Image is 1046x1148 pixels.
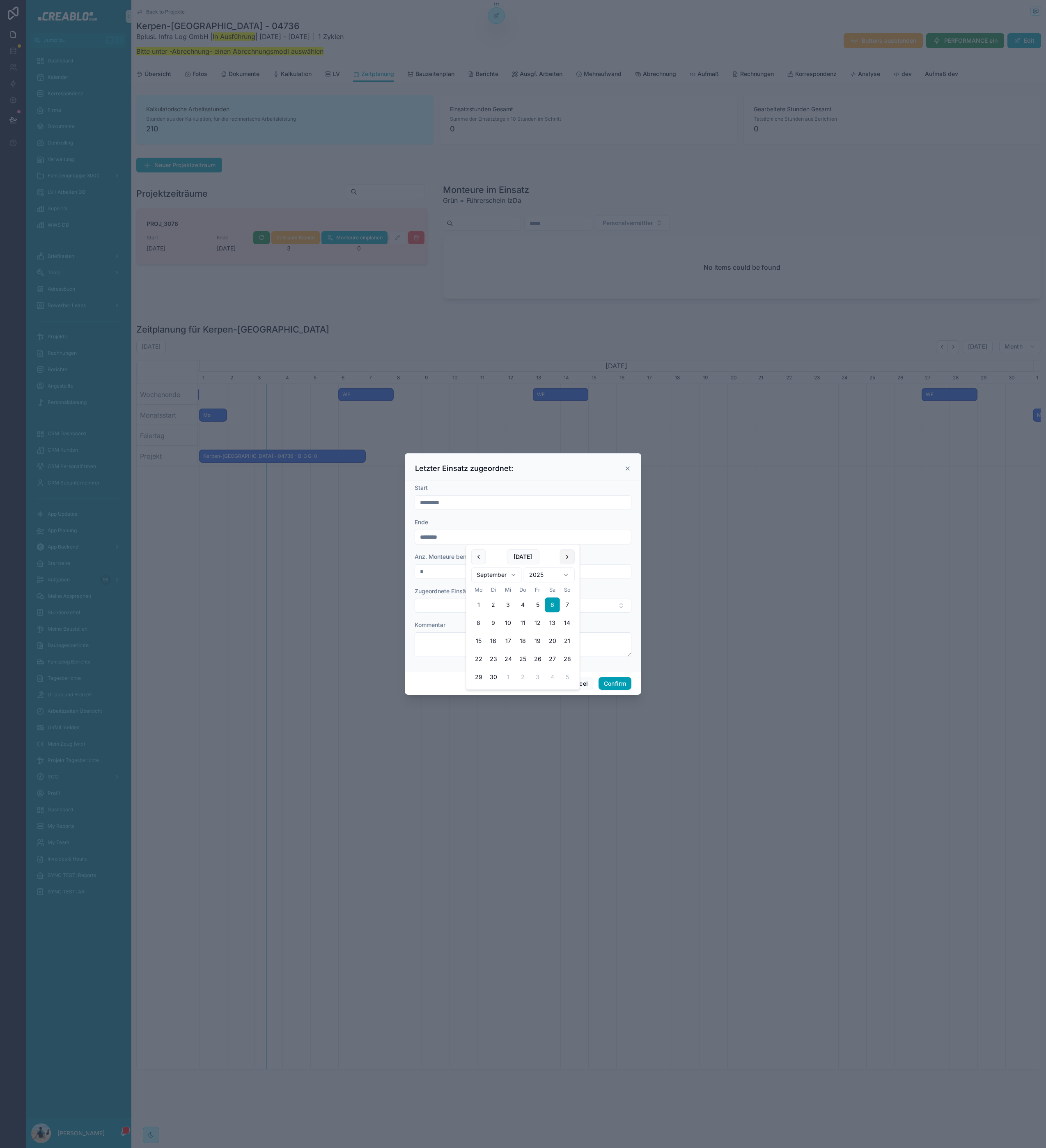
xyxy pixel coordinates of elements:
[471,652,486,667] button: Montag, 22. September 2025
[599,677,631,690] button: Confirm
[501,670,516,685] button: Mittwoch, 1. Oktober 2025
[516,616,530,631] button: Donnerstag, 11. September 2025
[560,585,575,594] th: Sonntag
[545,634,560,649] button: Samstag, 20. September 2025
[471,585,486,594] th: Montag
[530,585,545,594] th: Freitag
[530,670,545,685] button: Freitag, 3. Oktober 2025
[560,634,575,649] button: Sonntag, 21. September 2025
[530,634,545,649] button: Freitag, 19. September 2025
[530,598,545,613] button: Freitag, 5. September 2025
[415,553,479,560] span: Anz. Monteure benötigt
[486,634,501,649] button: Dienstag, 16. September 2025
[516,670,530,685] button: Donnerstag, 2. Oktober 2025
[471,670,486,685] button: Montag, 29. September 2025
[560,598,575,613] button: Sonntag, 7. September 2025
[501,634,516,649] button: Mittwoch, 17. September 2025
[415,519,428,526] span: Ende
[486,670,501,685] button: Dienstag, 30. September 2025
[471,634,486,649] button: Montag, 15. September 2025
[415,588,475,595] span: Zugeordnete Einsätze
[501,616,516,631] button: Mittwoch, 10. September 2025
[530,652,545,667] button: Freitag, 26. September 2025
[415,621,445,628] span: Kommentar
[560,616,575,631] button: Sonntag, 14. September 2025
[545,670,560,685] button: Samstag, 4. Oktober 2025
[471,585,575,684] table: September 2025
[486,598,501,613] button: Dienstag, 2. September 2025
[516,585,530,594] th: Donnerstag
[516,598,530,613] button: Donnerstag, 4. September 2025
[545,598,560,613] button: Samstag, 6. September 2025, selected
[471,598,486,613] button: Montag, 1. September 2025
[516,652,530,667] button: Donnerstag, 25. September 2025
[486,585,501,594] th: Dienstag
[545,585,560,594] th: Samstag
[501,652,516,667] button: Mittwoch, 24. September 2025
[486,652,501,667] button: Dienstag, 23. September 2025
[471,616,486,631] button: Montag, 8. September 2025
[501,585,516,594] th: Mittwoch
[415,464,513,473] h3: Letzter Einsatz zugeordnet:
[415,599,631,613] button: Select Button
[560,670,575,685] button: Sonntag, 5. Oktober 2025
[415,484,428,491] span: Start
[486,616,501,631] button: Dienstag, 9. September 2025
[560,652,575,667] button: Sonntag, 28. September 2025
[516,634,530,649] button: Donnerstag, 18. September 2025
[501,598,516,613] button: Today, Mittwoch, 3. September 2025
[545,652,560,667] button: Samstag, 27. September 2025
[530,616,545,631] button: Freitag, 12. September 2025
[545,616,560,631] button: Samstag, 13. September 2025
[507,549,539,564] button: [DATE]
